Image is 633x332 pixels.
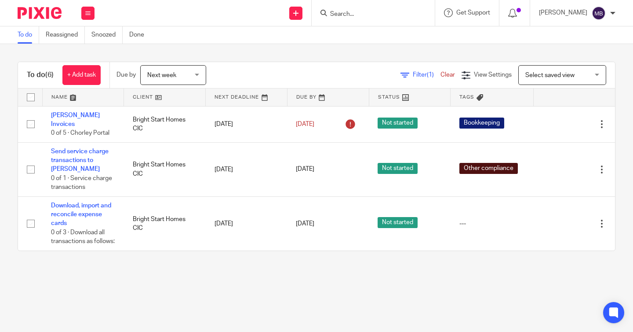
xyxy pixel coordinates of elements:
span: Other compliance [459,163,518,174]
td: Bright Start Homes CIC [124,196,206,251]
a: Send service charge transactions to [PERSON_NAME] [51,148,109,173]
a: Download, import and reconcile expense cards [51,203,111,227]
span: Select saved view [525,72,575,78]
a: + Add task [62,65,101,85]
td: Bright Start Homes CIC [124,142,206,196]
span: [DATE] [296,221,314,227]
a: Clear [440,72,455,78]
div: --- [459,219,524,228]
span: Tags [459,95,474,100]
input: Search [329,11,408,18]
h1: To do [27,70,54,80]
span: 0 of 1 · Service charge transactions [51,175,112,191]
span: View Settings [474,72,512,78]
span: Not started [378,163,418,174]
span: Not started [378,217,418,228]
span: (1) [427,72,434,78]
img: Pixie [18,7,62,19]
a: Snoozed [91,26,123,44]
a: Done [129,26,151,44]
a: To do [18,26,39,44]
span: 0 of 3 · Download all transactions as follows: [51,229,115,245]
p: Due by [116,70,136,79]
span: [DATE] [296,166,314,173]
img: svg%3E [592,6,606,20]
td: [DATE] [206,142,287,196]
td: Bright Start Homes CIC [124,106,206,142]
span: [DATE] [296,121,314,127]
span: Not started [378,118,418,129]
span: 0 of 5 · Chorley Portal [51,130,109,136]
span: Next week [147,72,176,78]
a: [PERSON_NAME] Invoices [51,112,100,127]
td: [DATE] [206,196,287,251]
a: Reassigned [46,26,85,44]
span: Filter [413,72,440,78]
td: [DATE] [206,106,287,142]
span: Bookkeeping [459,118,504,129]
span: (6) [45,71,54,78]
p: [PERSON_NAME] [539,8,587,17]
span: Get Support [456,10,490,16]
